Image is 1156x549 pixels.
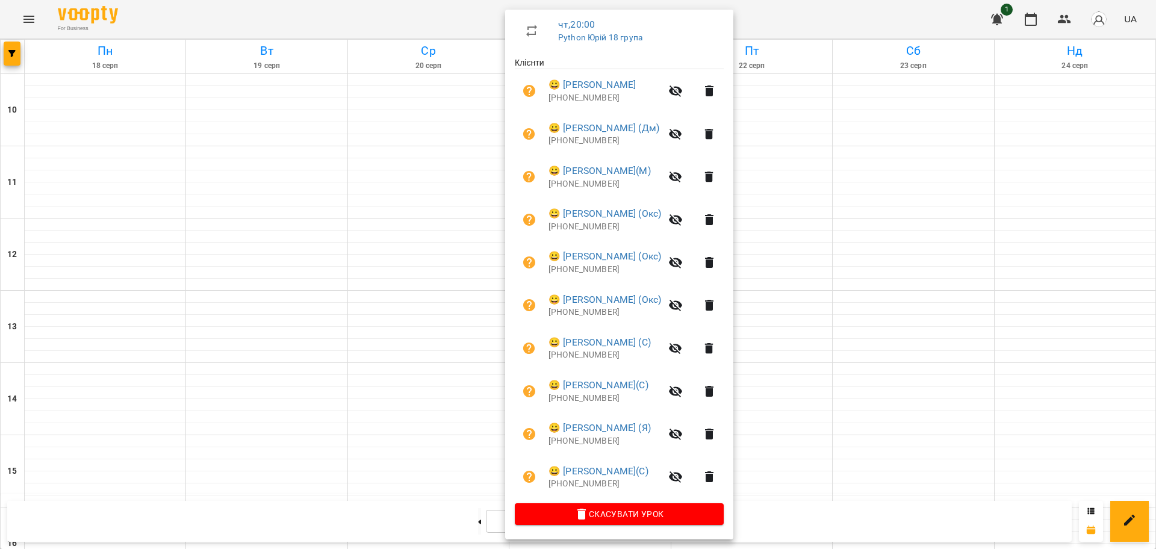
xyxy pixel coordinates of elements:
[515,205,544,234] button: Візит ще не сплачено. Додати оплату?
[548,293,661,307] a: 😀 [PERSON_NAME] (Окс)
[548,349,661,361] p: [PHONE_NUMBER]
[558,33,642,42] a: Python Юрій 18 група
[515,163,544,191] button: Візит ще не сплачено. Додати оплату?
[558,19,595,30] a: чт , 20:00
[515,120,544,149] button: Візит ще не сплачено. Додати оплату?
[548,249,661,264] a: 😀 [PERSON_NAME] (Окс)
[548,464,648,479] a: 😀 [PERSON_NAME](С)
[515,462,544,491] button: Візит ще не сплачено. Додати оплату?
[548,78,636,92] a: 😀 [PERSON_NAME]
[548,335,651,350] a: 😀 [PERSON_NAME] (С)
[548,121,659,135] a: 😀 [PERSON_NAME] (Дм)
[548,264,661,276] p: [PHONE_NUMBER]
[524,507,714,521] span: Скасувати Урок
[515,248,544,277] button: Візит ще не сплачено. Додати оплату?
[548,135,661,147] p: [PHONE_NUMBER]
[548,178,661,190] p: [PHONE_NUMBER]
[548,92,661,104] p: [PHONE_NUMBER]
[515,334,544,363] button: Візит ще не сплачено. Додати оплату?
[548,478,661,490] p: [PHONE_NUMBER]
[515,377,544,406] button: Візит ще не сплачено. Додати оплату?
[515,291,544,320] button: Візит ще не сплачено. Додати оплату?
[548,206,661,221] a: 😀 [PERSON_NAME] (Окс)
[548,392,661,405] p: [PHONE_NUMBER]
[548,306,661,318] p: [PHONE_NUMBER]
[548,421,651,435] a: 😀 [PERSON_NAME] (Я)
[548,435,661,447] p: [PHONE_NUMBER]
[515,503,724,525] button: Скасувати Урок
[515,57,724,503] ul: Клієнти
[515,420,544,448] button: Візит ще не сплачено. Додати оплату?
[548,164,651,178] a: 😀 [PERSON_NAME](М)
[548,378,648,392] a: 😀 [PERSON_NAME](С)
[515,76,544,105] button: Візит ще не сплачено. Додати оплату?
[548,221,661,233] p: [PHONE_NUMBER]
